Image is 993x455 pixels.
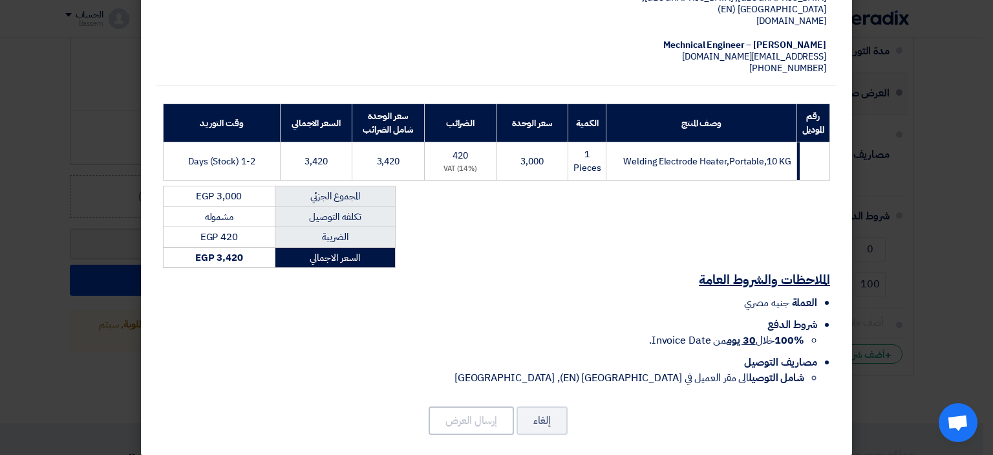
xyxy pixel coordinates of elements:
button: إلغاء [517,406,568,435]
th: سعر الوحدة [496,104,568,142]
span: خلال من Invoice Date. [649,333,804,348]
strong: EGP 3,420 [195,250,243,265]
span: 3,000 [520,155,544,168]
td: المجموع الجزئي [275,186,395,207]
th: الكمية [568,104,606,142]
li: الى مقر العميل في [GEOGRAPHIC_DATA] (EN), [GEOGRAPHIC_DATA] [163,370,804,386]
u: الملاحظات والشروط العامة [699,270,830,289]
span: EGP 420 [200,230,238,244]
span: 1 Pieces [573,148,601,175]
span: [DOMAIN_NAME] [756,14,826,28]
span: 420 [453,149,468,162]
span: مشموله [205,210,233,224]
td: الضريبة [275,227,395,248]
button: إرسال العرض [429,406,514,435]
u: 30 يوم [727,333,755,348]
th: السعر الاجمالي [280,104,352,142]
span: [EMAIL_ADDRESS][DOMAIN_NAME] [682,50,826,63]
div: [PERSON_NAME] – Mechnical Engineer [578,39,826,51]
span: شروط الدفع [767,317,817,333]
span: مصاريف التوصيل [744,355,817,370]
td: تكلفه التوصيل [275,206,395,227]
td: EGP 3,000 [164,186,275,207]
strong: شامل التوصيل [749,370,804,386]
span: جنيه مصري [744,295,789,311]
span: 3,420 [304,155,328,168]
span: [PHONE_NUMBER] [749,61,826,75]
th: رقم الموديل [796,104,829,142]
span: 3,420 [377,155,400,168]
div: (14%) VAT [430,164,491,175]
span: العملة [792,295,817,311]
td: السعر الاجمالي [275,247,395,268]
th: الضرائب [424,104,496,142]
th: وقت التوريد [164,104,281,142]
span: Welding Electrode Heater,Portable,10 KG [623,155,791,168]
th: وصف المنتج [606,104,796,142]
strong: 100% [774,333,804,348]
th: سعر الوحدة شامل الضرائب [352,104,424,142]
span: 1-2 Days (Stock) [188,155,255,168]
div: Open chat [939,403,977,442]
